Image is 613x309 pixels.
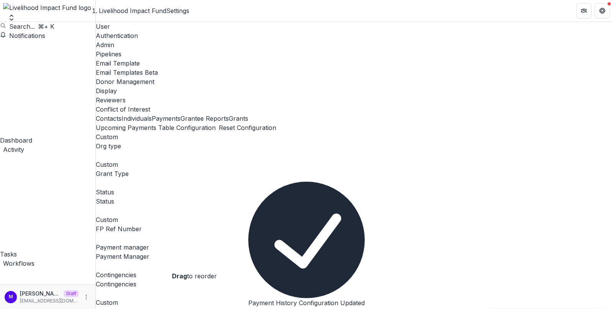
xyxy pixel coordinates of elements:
a: Conflict of Interest [96,105,613,114]
p: [EMAIL_ADDRESS][DOMAIN_NAME] [20,297,79,304]
button: Grantee Reports [180,114,229,123]
span: Workflows [3,260,34,267]
img: Livelihood Impact Fund logo [3,3,92,12]
span: Payment manager [96,243,149,251]
button: Payments [152,114,180,123]
span: Custom [96,299,118,306]
a: Reviewers [96,95,613,105]
div: Maddie [9,294,13,299]
p: Grant Type [96,169,613,178]
a: Pipelines [96,49,613,59]
span: Custom [96,133,118,141]
p: [PERSON_NAME] [20,289,61,297]
span: Notifications [9,32,45,39]
button: Grants [229,114,248,123]
button: Reset Configuration [219,123,276,132]
p: Status [96,197,613,206]
a: Admin [96,40,613,49]
p: Contingencies [96,279,613,289]
span: Activity [3,146,24,153]
button: Get Help [595,3,610,18]
p: Staff [64,290,79,297]
a: User [96,22,613,31]
strong: Drag [172,272,187,280]
button: Contacts [96,114,121,123]
p: FP Ref Number [96,224,613,233]
div: to reorder [172,271,217,281]
span: Custom [96,161,118,168]
div: Email Templates [96,68,613,77]
div: ⌘ + K [38,22,54,31]
span: Custom [96,216,118,224]
p: Org type [96,141,613,151]
span: Search... [9,23,35,30]
a: Display [96,86,613,95]
button: More [82,293,91,302]
button: Partners [576,3,592,18]
a: Authentication [96,31,613,40]
div: Livelihood Impact Fund Settings [99,6,189,15]
a: Donor Management [96,77,613,86]
button: Individuals [121,114,152,123]
nav: breadcrumb [99,6,189,15]
button: Open entity switcher [6,14,17,21]
a: Email Template [96,59,613,68]
span: Status [96,188,114,196]
span: Contingencies [96,271,136,279]
span: Beta [145,69,158,76]
a: Email Templates Beta [96,68,613,77]
h2: Upcoming Payments Table Configuration [96,123,216,132]
p: Payment Manager [96,252,613,261]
